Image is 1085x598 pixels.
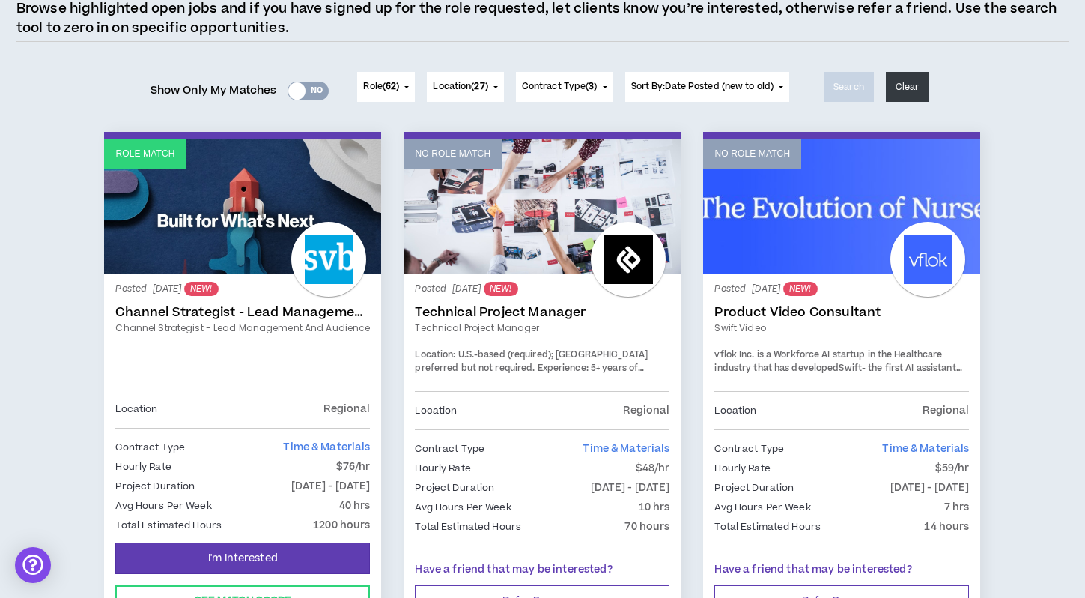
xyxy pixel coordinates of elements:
[115,321,370,335] a: Channel Strategist - Lead Management and Audience
[415,519,521,535] p: Total Estimated Hours
[427,72,503,102] button: Location(27)
[386,80,396,93] span: 62
[415,441,484,457] p: Contract Type
[583,441,669,456] span: Time & Materials
[624,519,669,535] p: 70 hours
[323,401,370,417] p: Regional
[714,305,969,320] a: Product Video Consultant
[636,460,670,477] p: $48/hr
[890,480,970,496] p: [DATE] - [DATE]
[339,498,371,514] p: 40 hrs
[336,459,371,475] p: $76/hr
[15,547,51,583] div: Open Intercom Messenger
[714,402,756,419] p: Location
[115,478,195,495] p: Project Duration
[115,305,370,320] a: Channel Strategist - Lead Management and Audience
[115,517,222,534] p: Total Estimated Hours
[714,282,969,296] p: Posted - [DATE]
[944,499,970,516] p: 7 hrs
[516,72,613,102] button: Contract Type(3)
[639,499,670,516] p: 10 hrs
[357,72,415,102] button: Role(62)
[115,401,157,417] p: Location
[363,80,399,94] span: Role ( )
[415,480,494,496] p: Project Duration
[151,79,277,102] span: Show Only My Matches
[484,282,517,296] sup: NEW!
[283,440,370,455] span: Time & Materials
[115,459,171,475] p: Hourly Rate
[824,72,874,102] button: Search
[522,80,598,94] span: Contract Type ( )
[886,72,929,102] button: Clear
[115,282,370,296] p: Posted - [DATE]
[538,362,589,375] span: Experience:
[415,321,669,335] a: Technical Project Manager
[115,543,370,574] button: I'm Interested
[714,519,821,535] p: Total Estimated Hours
[589,80,594,93] span: 3
[415,562,669,578] p: Have a friend that may be interested?
[714,562,969,578] p: Have a friend that may be interested?
[415,282,669,296] p: Posted - [DATE]
[714,480,794,496] p: Project Duration
[415,147,490,161] p: No Role Match
[415,348,455,361] span: Location:
[935,460,970,477] p: $59/hr
[115,439,185,456] p: Contract Type
[104,139,381,274] a: Role Match
[313,517,370,534] p: 1200 hours
[415,460,470,477] p: Hourly Rate
[433,80,487,94] span: Location ( )
[625,72,790,102] button: Sort By:Date Posted (new to old)
[415,499,511,516] p: Avg Hours Per Week
[415,402,457,419] p: Location
[783,282,817,296] sup: NEW!
[714,321,969,335] a: Swift video
[404,139,681,274] a: No Role Match
[415,305,669,320] a: Technical Project Manager
[115,147,174,161] p: Role Match
[714,348,942,375] span: vflok Inc. is a Workforce AI startup in the Healthcare industry that has developed
[714,460,770,477] p: Hourly Rate
[714,499,810,516] p: Avg Hours Per Week
[839,362,862,375] a: Swift
[631,80,774,93] span: Sort By: Date Posted (new to old)
[924,519,969,535] p: 14 hours
[591,480,670,496] p: [DATE] - [DATE]
[291,478,371,495] p: [DATE] - [DATE]
[115,498,211,514] p: Avg Hours Per Week
[623,402,669,419] p: Regional
[714,147,790,161] p: No Role Match
[714,441,784,457] p: Contract Type
[923,402,969,419] p: Regional
[184,282,218,296] sup: NEW!
[703,139,980,274] a: No Role Match
[415,348,648,375] span: U.S.-based (required); [GEOGRAPHIC_DATA] preferred but not required.
[474,80,484,93] span: 27
[208,552,278,566] span: I'm Interested
[882,441,969,456] span: Time & Materials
